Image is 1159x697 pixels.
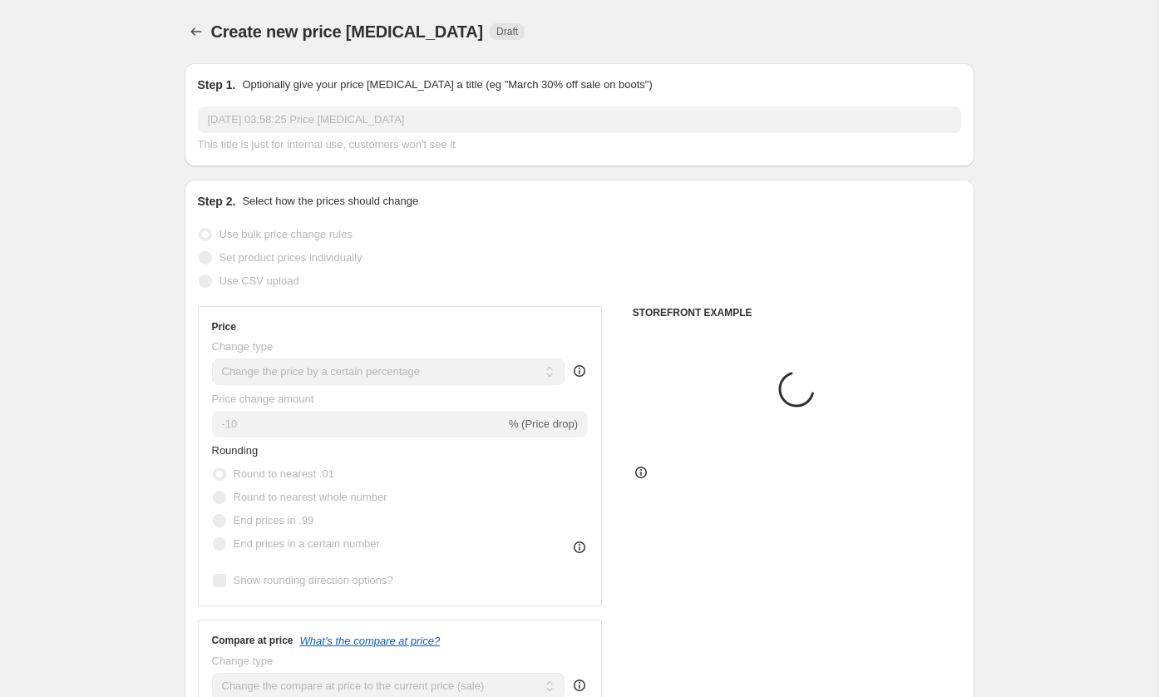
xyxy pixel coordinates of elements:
[234,574,393,586] span: Show rounding direction options?
[198,77,236,93] h2: Step 1.
[633,306,961,319] h6: STOREFRONT EXAMPLE
[212,320,236,334] h3: Price
[198,106,961,133] input: 30% off holiday sale
[219,274,299,287] span: Use CSV upload
[212,411,506,437] input: -15
[234,467,334,480] span: Round to nearest .01
[571,363,588,379] div: help
[212,655,274,667] span: Change type
[242,77,652,93] p: Optionally give your price [MEDICAL_DATA] a title (eg "March 30% off sale on boots")
[198,193,236,210] h2: Step 2.
[212,634,293,647] h3: Compare at price
[219,251,362,264] span: Set product prices individually
[212,340,274,353] span: Change type
[212,444,259,457] span: Rounding
[234,491,387,503] span: Round to nearest whole number
[300,635,441,647] button: What's the compare at price?
[496,25,518,38] span: Draft
[198,138,456,151] span: This title is just for internal use, customers won't see it
[212,393,314,405] span: Price change amount
[571,677,588,694] div: help
[211,22,484,41] span: Create new price [MEDICAL_DATA]
[509,418,578,430] span: % (Price drop)
[219,228,353,240] span: Use bulk price change rules
[185,20,208,43] button: Price change jobs
[234,514,314,526] span: End prices in .99
[242,193,418,210] p: Select how the prices should change
[234,537,380,550] span: End prices in a certain number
